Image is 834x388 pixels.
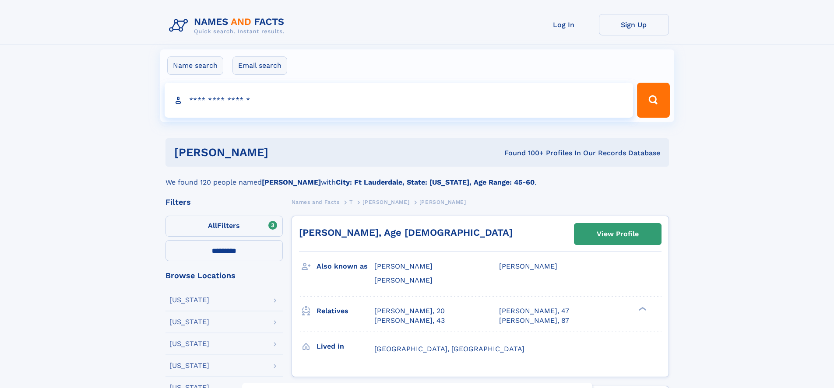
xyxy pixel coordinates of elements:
a: Sign Up [599,14,669,35]
div: View Profile [597,224,639,244]
a: View Profile [574,224,661,245]
span: [PERSON_NAME] [362,199,409,205]
div: Browse Locations [165,272,283,280]
div: [US_STATE] [169,297,209,304]
label: Filters [165,216,283,237]
button: Search Button [637,83,669,118]
a: [PERSON_NAME] [362,196,409,207]
h3: Lived in [317,339,374,354]
span: [PERSON_NAME] [499,262,557,270]
div: [US_STATE] [169,362,209,369]
a: [PERSON_NAME], Age [DEMOGRAPHIC_DATA] [299,227,513,238]
div: [US_STATE] [169,318,209,325]
a: Log In [529,14,599,35]
div: Found 100+ Profiles In Our Records Database [386,148,660,158]
a: [PERSON_NAME], 87 [499,316,569,325]
b: [PERSON_NAME] [262,178,321,186]
input: search input [165,83,633,118]
label: Name search [167,56,223,75]
span: [GEOGRAPHIC_DATA], [GEOGRAPHIC_DATA] [374,345,524,353]
img: Logo Names and Facts [165,14,292,38]
a: [PERSON_NAME], 47 [499,306,569,316]
span: T [349,199,353,205]
span: [PERSON_NAME] [374,262,433,270]
span: [PERSON_NAME] [419,199,466,205]
a: [PERSON_NAME], 43 [374,316,445,325]
span: All [208,221,217,230]
div: ❯ [637,306,647,311]
h1: [PERSON_NAME] [174,147,387,158]
div: [US_STATE] [169,340,209,347]
b: City: Ft Lauderdale, State: [US_STATE], Age Range: 45-60 [336,178,535,186]
a: Names and Facts [292,196,340,207]
label: Email search [232,56,287,75]
div: Filters [165,198,283,206]
h3: Also known as [317,259,374,274]
a: [PERSON_NAME], 20 [374,306,445,316]
span: [PERSON_NAME] [374,276,433,284]
a: T [349,196,353,207]
h3: Relatives [317,304,374,318]
div: We found 120 people named with . [165,167,669,188]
